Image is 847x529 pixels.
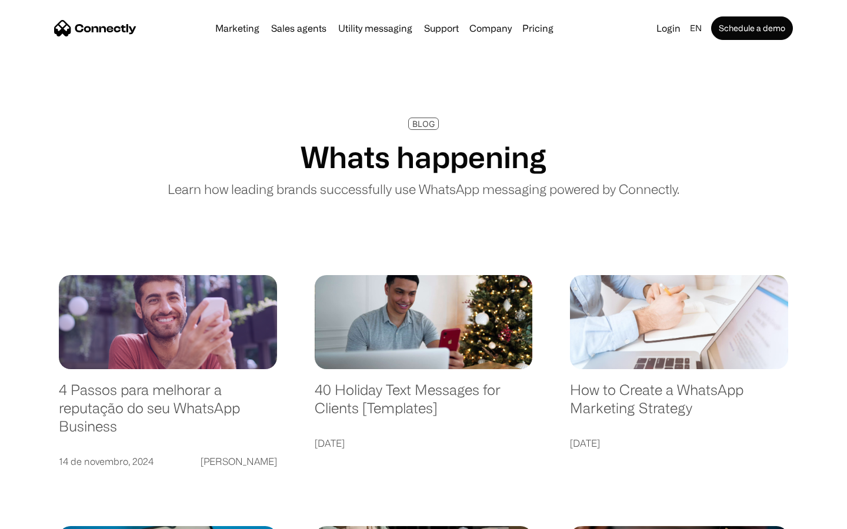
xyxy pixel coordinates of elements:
a: Utility messaging [334,24,417,33]
a: Support [419,24,463,33]
div: 14 de novembro, 2024 [59,453,154,470]
div: [DATE] [570,435,600,451]
div: [DATE] [315,435,345,451]
a: 40 Holiday Text Messages for Clients [Templates] [315,381,533,428]
div: BLOG [412,119,435,128]
a: 4 Passos para melhorar a reputação do seu WhatsApp Business [59,381,277,447]
a: How to Create a WhatsApp Marketing Strategy [570,381,788,428]
p: Learn how leading brands successfully use WhatsApp messaging powered by Connectly. [168,179,679,199]
div: Company [469,20,512,36]
a: Sales agents [266,24,331,33]
a: Marketing [211,24,264,33]
a: Schedule a demo [711,16,793,40]
ul: Language list [24,508,71,525]
aside: Language selected: English [12,508,71,525]
div: en [690,20,702,36]
h1: Whats happening [301,139,546,175]
a: Pricing [518,24,558,33]
a: Login [652,20,685,36]
div: [PERSON_NAME] [201,453,277,470]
